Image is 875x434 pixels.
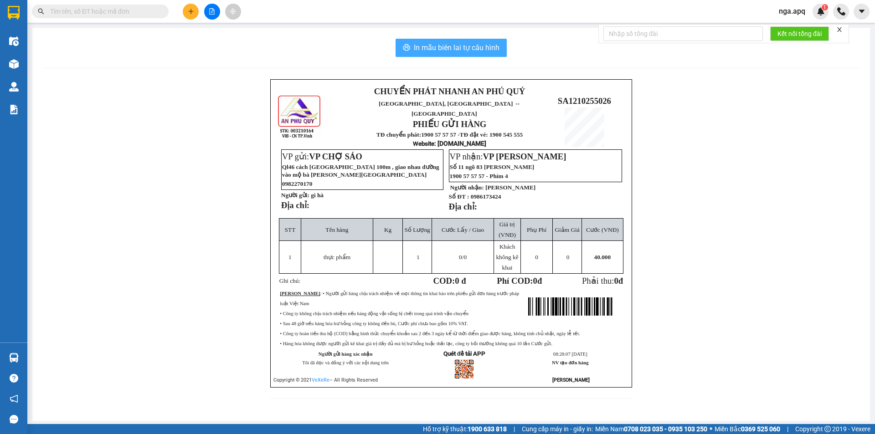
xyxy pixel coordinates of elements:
span: đ [618,276,623,286]
button: caret-down [854,4,870,20]
img: phone-icon [837,7,845,15]
strong: 0708 023 035 - 0935 103 250 [624,425,707,433]
span: Khách không kê khai [496,243,518,271]
span: 0986173424 [471,193,501,200]
a: VeXeRe [312,377,329,383]
span: caret-down [858,7,866,15]
span: | [514,424,515,434]
span: Giá trị (VNĐ) [499,221,516,238]
img: warehouse-icon [9,353,19,363]
strong: Người gửi: [281,192,309,199]
span: 0 [614,276,618,286]
button: file-add [204,4,220,20]
span: : • Người gửi hàng chịu trách nhiệm về mọi thông tin khai báo trên phiếu gửi đơn hàng trước pháp ... [280,291,519,306]
span: file-add [209,8,215,15]
span: STT [285,226,296,233]
span: thực phẩm [324,254,350,260]
span: printer [403,44,410,52]
span: 1900 57 57 57 - Phím 4 [450,173,508,179]
button: aim [225,4,241,20]
span: 0 đ [455,276,466,286]
span: plus [188,8,194,15]
img: warehouse-icon [9,82,19,92]
img: logo-vxr [8,6,20,20]
span: notification [10,394,18,403]
strong: [PERSON_NAME] [552,377,590,383]
span: question-circle [10,374,18,383]
strong: 1900 57 57 57 - [421,131,459,138]
span: Ghi chú: [279,277,300,284]
span: Hỗ trợ kỹ thuật: [423,424,507,434]
span: Kết nối tổng đài [777,29,822,39]
strong: Địa chỉ: [449,202,477,211]
span: Miền Nam [595,424,707,434]
strong: : [DOMAIN_NAME] [413,140,486,147]
strong: Địa chỉ: [281,200,309,210]
span: 0 [535,254,538,260]
span: ⚪️ [710,427,712,431]
span: Phải thu: [582,276,623,286]
strong: CHUYỂN PHÁT NHANH AN PHÚ QUÝ [374,87,525,96]
img: logo [277,94,322,139]
span: 1 [823,4,826,10]
span: Tên hàng [325,226,348,233]
input: Tìm tên, số ĐT hoặc mã đơn [50,6,158,16]
span: VP gửi: [282,152,362,161]
span: VP nhận: [450,152,566,161]
span: 0982270170 [282,180,313,187]
strong: [PERSON_NAME] [280,291,320,296]
strong: 1900 633 818 [468,425,507,433]
strong: Người gửi hàng xác nhận [319,352,373,357]
span: Tôi đã đọc và đồng ý với các nội dung trên [302,360,389,365]
strong: TĐ đặt vé: 1900 545 555 [460,131,523,138]
span: 1 [288,254,292,260]
input: Nhập số tổng đài [603,26,763,41]
button: printerIn mẫu biên lai tự cấu hình [396,39,507,57]
span: Phụ Phí [527,226,546,233]
span: • Công ty hoàn tiền thu hộ (COD) bằng hình thức chuyển khoản sau 2 đến 3 ngày kể từ thời điểm gia... [280,331,580,336]
span: Website [413,140,434,147]
span: Miền Bắc [715,424,780,434]
span: search [38,8,44,15]
img: icon-new-feature [817,7,825,15]
span: Ql46 cách [GEOGRAPHIC_DATA] 100m , giao nhau đường vào mộ bà [PERSON_NAME][GEOGRAPHIC_DATA] [282,163,439,178]
span: 0 [533,276,537,286]
span: [GEOGRAPHIC_DATA], [GEOGRAPHIC_DATA] ↔ [GEOGRAPHIC_DATA] [379,100,520,117]
strong: Phí COD: đ [497,276,542,286]
span: 0 [566,254,570,260]
span: | [787,424,788,434]
span: Giảm Giá [555,226,579,233]
span: Số 11 ngõ 83 [PERSON_NAME] [450,163,535,170]
span: [PERSON_NAME] [485,184,535,191]
span: aim [230,8,236,15]
span: 08:28:07 [DATE] [553,352,587,357]
button: Kết nối tổng đài [770,26,829,41]
span: • Sau 48 giờ nếu hàng hóa hư hỏng công ty không đền bù, Cước phí chưa bao gồm 10% VAT. [280,321,468,326]
img: solution-icon [9,105,19,114]
strong: Số ĐT : [449,193,469,200]
span: SA1210255026 [558,96,611,106]
span: Cung cấp máy in - giấy in: [522,424,593,434]
span: Số Lượng [405,226,430,233]
span: 40.000 [594,254,611,260]
strong: 0369 525 060 [741,425,780,433]
strong: NV tạo đơn hàng [552,360,588,365]
sup: 1 [822,4,828,10]
span: VP CHỢ SÁO [309,152,362,161]
span: 0 [459,254,462,260]
span: 1 [417,254,420,260]
button: plus [183,4,199,20]
span: close [836,26,843,33]
span: nga.apq [772,5,813,17]
span: • Hàng hóa không được người gửi kê khai giá trị đầy đủ mà bị hư hỏng hoặc thất lạc, công ty bồi t... [280,341,552,346]
span: In mẫu biên lai tự cấu hình [414,42,499,53]
strong: TĐ chuyển phát: [376,131,421,138]
span: VP [PERSON_NAME] [483,152,566,161]
span: message [10,415,18,424]
span: copyright [824,426,831,432]
strong: PHIẾU GỬI HÀNG [413,119,487,129]
span: Copyright © 2021 – All Rights Reserved [273,377,378,383]
span: Kg [384,226,391,233]
span: gì hà [311,192,324,199]
span: Cước (VNĐ) [586,226,619,233]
